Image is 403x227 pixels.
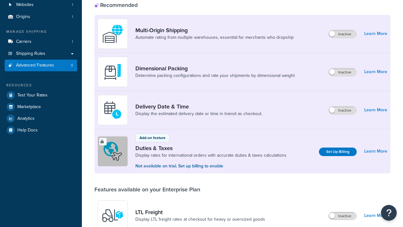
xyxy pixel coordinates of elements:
button: Open Resource Center [381,205,397,221]
div: Resources [5,83,77,88]
a: Learn More [364,147,387,156]
span: 1 [72,14,73,20]
span: Advanced Features [16,63,54,68]
a: Learn More [364,106,387,114]
span: Analytics [17,116,35,121]
a: Dimensional Packing [135,65,295,72]
li: Carriers [5,36,77,48]
img: gfkeb5ejjkALwAAAABJRU5ErkJggg== [102,99,124,121]
a: Test Your Rates [5,90,77,101]
a: Determine packing configurations and rate your shipments by dimensional weight [135,73,295,79]
a: Analytics [5,113,77,124]
a: Carriers1 [5,36,77,48]
span: 1 [72,2,73,8]
img: DTVBYsAAAAAASUVORK5CYII= [102,61,124,83]
span: Origins [16,14,30,20]
span: Test Your Rates [17,93,48,98]
label: Inactive [329,212,356,220]
a: Learn More [364,211,387,220]
label: Inactive [329,68,356,76]
a: Automate rating from multiple warehouses, essential for merchants who dropship [135,34,294,41]
li: Origins [5,11,77,23]
a: Duties & Taxes [135,145,287,152]
div: Recommended [94,2,138,9]
div: Features available on your Enterprise Plan [94,186,200,193]
a: Help Docs [5,125,77,136]
label: Inactive [329,30,356,38]
a: Learn More [364,29,387,38]
span: Websites [16,2,34,8]
a: Shipping Rules [5,48,77,60]
p: Not available on trial. Set up billing to enable [135,163,287,170]
a: Delivery Date & Time [135,103,262,110]
div: Manage Shipping [5,29,77,34]
a: Set Up Billing [319,148,357,156]
a: Origins1 [5,11,77,23]
span: Marketplace [17,104,41,110]
a: Advanced Features0 [5,60,77,71]
li: Advanced Features [5,60,77,71]
label: Inactive [329,107,356,114]
span: Shipping Rules [16,51,45,56]
a: Learn More [364,67,387,76]
a: Marketplace [5,101,77,113]
span: Help Docs [17,128,38,133]
a: Display the estimated delivery date or time in transit as checkout. [135,111,262,117]
a: Display LTL freight rates at checkout for heavy or oversized goods [135,216,265,223]
p: Add-on feature [139,135,166,141]
img: WatD5o0RtDAAAAAElFTkSuQmCC [102,23,124,45]
span: 0 [71,63,73,68]
span: 1 [72,39,73,44]
a: Multi-Origin Shipping [135,27,294,34]
a: LTL Freight [135,209,265,216]
span: Carriers [16,39,31,44]
a: Display rates for international orders with accurate duties & taxes calculations [135,152,287,159]
img: y79ZsPf0fXUFUhFXDzUgf+ktZg5F2+ohG75+v3d2s1D9TjoU8PiyCIluIjV41seZevKCRuEjTPPOKHJsQcmKCXGdfprl3L4q7... [102,205,124,227]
